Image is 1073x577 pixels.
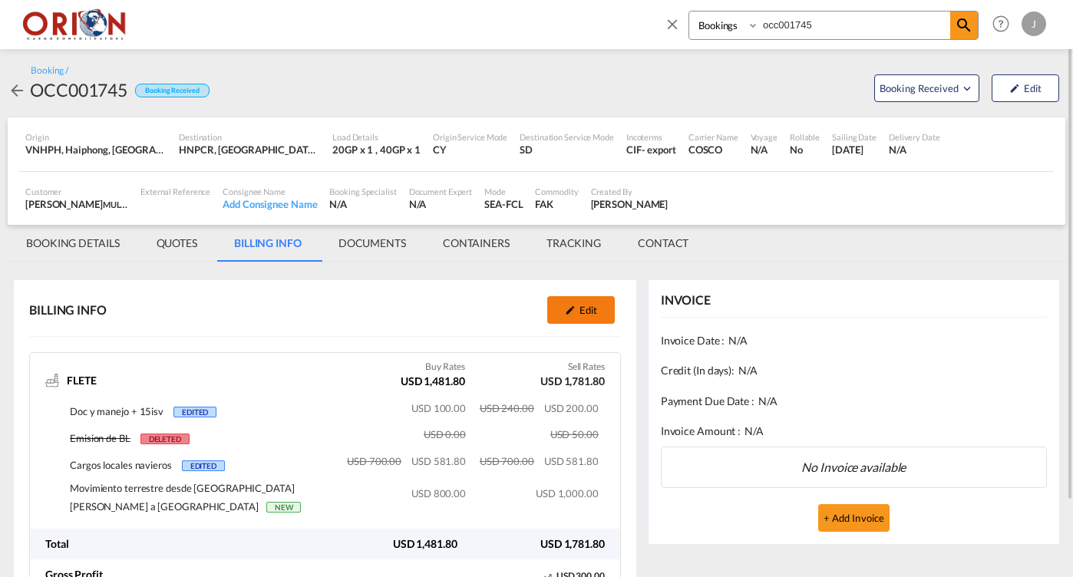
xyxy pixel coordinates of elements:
[347,455,409,467] span: USD 700.00
[619,225,707,262] md-tab-item: CONTACT
[31,64,68,77] div: Booking /
[661,325,1047,356] div: Invoice Date :
[480,402,542,414] span: USD 240.00
[329,186,396,197] div: Booking Specialist
[424,428,466,440] span: USD 0.00
[70,432,130,444] span: Emision de BL
[568,361,605,374] label: Sell Rates
[25,197,128,211] div: [PERSON_NAME]
[528,225,619,262] md-tab-item: TRACKING
[992,74,1059,102] button: icon-pencilEdit
[411,487,466,500] span: USD 800.00
[950,12,978,39] span: icon-magnify
[988,11,1014,37] span: Help
[320,225,424,262] md-tab-item: DOCUMENTS
[329,197,396,211] div: N/A
[1022,12,1046,36] div: J
[536,487,599,500] span: USD 1,000.00
[520,143,614,157] div: SD
[744,424,764,439] span: N/A
[544,402,599,414] span: USD 200.00
[223,186,317,197] div: Consignee Name
[332,143,421,157] div: 20GP x 1 , 40GP x 1
[25,131,167,143] div: Origin
[135,84,209,98] div: Booking Received
[70,459,172,471] span: Cargos locales navieros
[540,374,605,393] div: USD 1,781.80
[411,402,466,414] span: USD 100.00
[664,11,688,48] span: icon-close
[216,225,320,262] md-tab-item: BILLING INFO
[480,455,542,467] span: USD 700.00
[688,143,738,157] div: COSCO
[484,197,523,211] div: SEA-FCL
[332,131,421,143] div: Load Details
[661,447,1047,488] div: No Invoice available
[591,186,669,197] div: Created By
[103,198,153,210] span: MULTISERSA
[173,407,216,417] span: EDITED
[751,143,778,157] div: N/A
[8,225,707,262] md-pagination-wrapper: Use the left and right arrow keys to navigate between tabs
[832,143,877,157] div: 22 Jun 2025
[759,12,950,38] input: Enter Booking ID, Reference ID, Order ID
[140,186,210,197] div: External Reference
[70,482,295,513] span: Movimiento terrestre desde [GEOGRAPHIC_DATA][PERSON_NAME] a [GEOGRAPHIC_DATA]
[30,77,127,102] div: OCC001745
[626,143,642,157] div: CIF
[818,504,890,532] button: + Add Invoice
[520,131,614,143] div: Destination Service Mode
[411,455,466,467] span: USD 581.80
[832,131,877,143] div: Sailing Date
[688,131,738,143] div: Carrier Name
[642,143,676,157] div: - export
[889,143,940,157] div: N/A
[25,143,167,157] div: VNHPH, Haiphong, Viet Nam, South East Asia, Asia Pacific
[535,197,578,211] div: FAK
[473,536,620,552] div: USD 1,781.80
[70,405,163,417] span: Doc y manejo + 15isv
[988,11,1022,38] div: Help
[661,416,1047,447] div: Invoice Amount :
[880,81,960,96] span: Booking Received
[325,536,472,552] div: USD 1,481.80
[8,225,138,262] md-tab-item: BOOKING DETAILS
[266,502,302,513] span: NEW
[758,394,778,409] span: N/A
[23,7,127,41] img: 2c36fa60c4e911ed9fceb5e2556746cc.JPG
[547,296,615,324] button: icon-pencilEdit
[433,143,507,157] div: CY
[8,81,26,100] md-icon: icon-arrow-left
[544,455,599,467] span: USD 581.80
[179,131,320,143] div: Destination
[661,355,1047,386] div: Credit (In days):
[1009,83,1020,94] md-icon: icon-pencil
[67,373,97,388] span: FLETE
[425,361,464,374] label: Buy Rates
[138,225,216,262] md-tab-item: QUOTES
[25,186,128,197] div: Customer
[889,131,940,143] div: Delivery Date
[223,197,317,211] div: Add Consignee Name
[484,186,523,197] div: Mode
[30,536,325,552] div: Total
[29,302,107,318] div: BILLING INFO
[8,77,30,102] div: icon-arrow-left
[140,434,190,444] span: DELETED
[626,131,676,143] div: Incoterms
[738,363,758,378] span: N/A
[661,292,711,308] div: INVOICE
[535,186,578,197] div: Commodity
[790,143,820,157] div: No
[409,197,473,211] div: N/A
[728,333,748,348] span: N/A
[591,197,669,211] div: Juan Lardizabal
[874,74,979,102] button: Open demo menu
[751,131,778,143] div: Voyage
[15,15,299,31] body: Rich Text Editor, editor4
[661,386,1047,417] div: Payment Due Date :
[790,131,820,143] div: Rollable
[955,16,973,35] md-icon: icon-magnify
[182,460,225,471] span: EDITED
